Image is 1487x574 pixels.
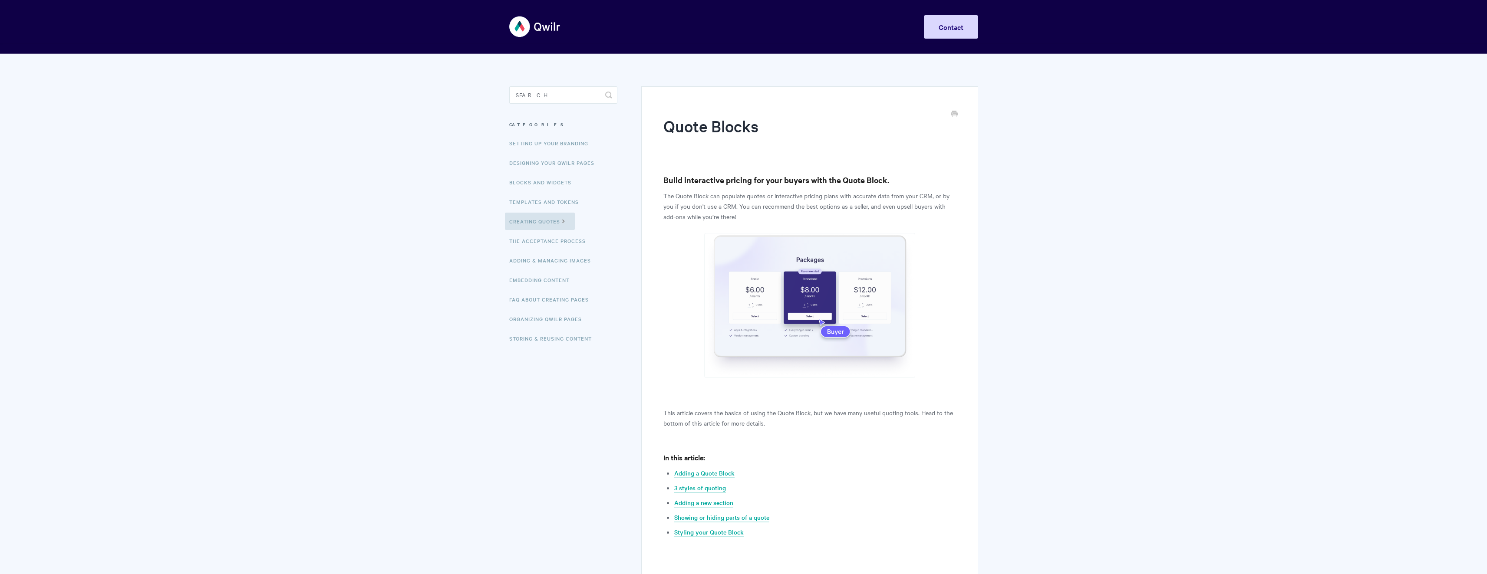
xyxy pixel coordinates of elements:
[674,528,744,537] a: Styling your Quote Block
[509,330,598,347] a: Storing & Reusing Content
[663,190,956,222] p: The Quote Block can populate quotes or interactive pricing plans with accurate data from your CRM...
[663,452,956,463] h4: In this article:
[674,513,769,522] a: Showing or hiding parts of a quote
[924,15,978,39] a: Contact
[509,154,601,171] a: Designing Your Qwilr Pages
[505,213,575,230] a: Creating Quotes
[509,193,585,210] a: Templates and Tokens
[509,310,588,328] a: Organizing Qwilr Pages
[509,271,576,289] a: Embedding Content
[509,291,595,308] a: FAQ About Creating Pages
[509,134,595,152] a: Setting up your Branding
[674,498,733,508] a: Adding a new section
[509,117,617,132] h3: Categories
[663,115,943,152] h1: Quote Blocks
[674,483,726,493] a: 3 styles of quoting
[663,174,956,186] h3: Build interactive pricing for your buyers with the Quote Block.
[509,174,578,191] a: Blocks and Widgets
[951,110,958,119] a: Print this Article
[509,10,561,43] img: Qwilr Help Center
[704,233,916,378] img: file-30ANXqc23E.png
[509,232,592,249] a: The Acceptance Process
[509,86,617,104] input: Search
[663,407,956,428] p: This article covers the basics of using the Quote Block, but we have many useful quoting tools. H...
[674,469,735,478] a: Adding a Quote Block
[509,252,597,269] a: Adding & Managing Images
